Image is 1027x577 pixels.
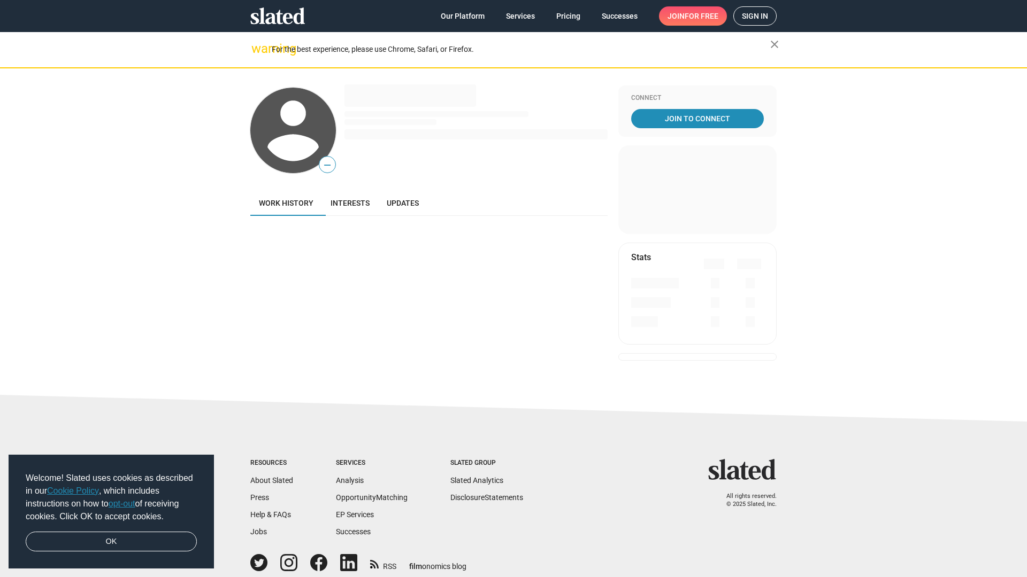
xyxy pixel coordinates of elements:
[370,555,396,572] a: RSS
[259,199,313,207] span: Work history
[497,6,543,26] a: Services
[9,455,214,569] div: cookieconsent
[336,527,371,536] a: Successes
[251,42,264,55] mat-icon: warning
[432,6,493,26] a: Our Platform
[109,499,135,508] a: opt-out
[715,493,777,508] p: All rights reserved. © 2025 Slated, Inc.
[633,109,762,128] span: Join To Connect
[733,6,777,26] a: Sign in
[336,510,374,519] a: EP Services
[602,6,638,26] span: Successes
[441,6,485,26] span: Our Platform
[272,42,770,57] div: For the best experience, please use Chrome, Safari, or Firefox.
[250,459,293,467] div: Resources
[387,199,419,207] span: Updates
[47,486,99,495] a: Cookie Policy
[378,190,427,216] a: Updates
[668,6,718,26] span: Join
[322,190,378,216] a: Interests
[250,527,267,536] a: Jobs
[409,562,422,571] span: film
[631,252,651,263] mat-card-title: Stats
[659,6,727,26] a: Joinfor free
[556,6,580,26] span: Pricing
[631,94,764,103] div: Connect
[593,6,646,26] a: Successes
[250,190,322,216] a: Work history
[631,109,764,128] a: Join To Connect
[336,459,408,467] div: Services
[250,493,269,502] a: Press
[548,6,589,26] a: Pricing
[26,532,197,552] a: dismiss cookie message
[450,476,503,485] a: Slated Analytics
[768,38,781,51] mat-icon: close
[336,476,364,485] a: Analysis
[331,199,370,207] span: Interests
[409,553,466,572] a: filmonomics blog
[506,6,535,26] span: Services
[742,7,768,25] span: Sign in
[319,158,335,172] span: —
[26,472,197,523] span: Welcome! Slated uses cookies as described in our , which includes instructions on how to of recei...
[250,510,291,519] a: Help & FAQs
[450,493,523,502] a: DisclosureStatements
[450,459,523,467] div: Slated Group
[250,476,293,485] a: About Slated
[336,493,408,502] a: OpportunityMatching
[685,6,718,26] span: for free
